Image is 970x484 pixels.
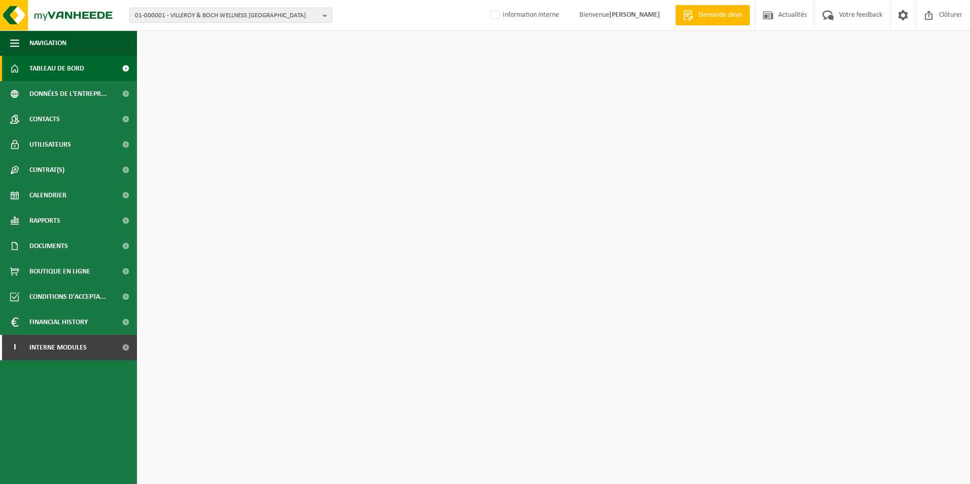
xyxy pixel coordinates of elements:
[675,5,750,25] a: Demande devis
[29,309,88,335] span: Financial History
[29,30,66,56] span: Navigation
[29,233,68,259] span: Documents
[609,11,660,19] strong: [PERSON_NAME]
[29,56,84,81] span: Tableau de bord
[29,284,106,309] span: Conditions d'accepta...
[489,8,559,23] label: Information interne
[135,8,319,23] span: 01-000001 - VILLEROY & BOCH WELLNESS [GEOGRAPHIC_DATA]
[29,132,71,157] span: Utilisateurs
[29,208,60,233] span: Rapports
[10,335,19,360] span: I
[29,183,66,208] span: Calendrier
[29,81,107,107] span: Données de l'entrepr...
[29,107,60,132] span: Contacts
[696,10,745,20] span: Demande devis
[29,157,64,183] span: Contrat(s)
[129,8,332,23] button: 01-000001 - VILLEROY & BOCH WELLNESS [GEOGRAPHIC_DATA]
[29,335,87,360] span: Interne modules
[29,259,90,284] span: Boutique en ligne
